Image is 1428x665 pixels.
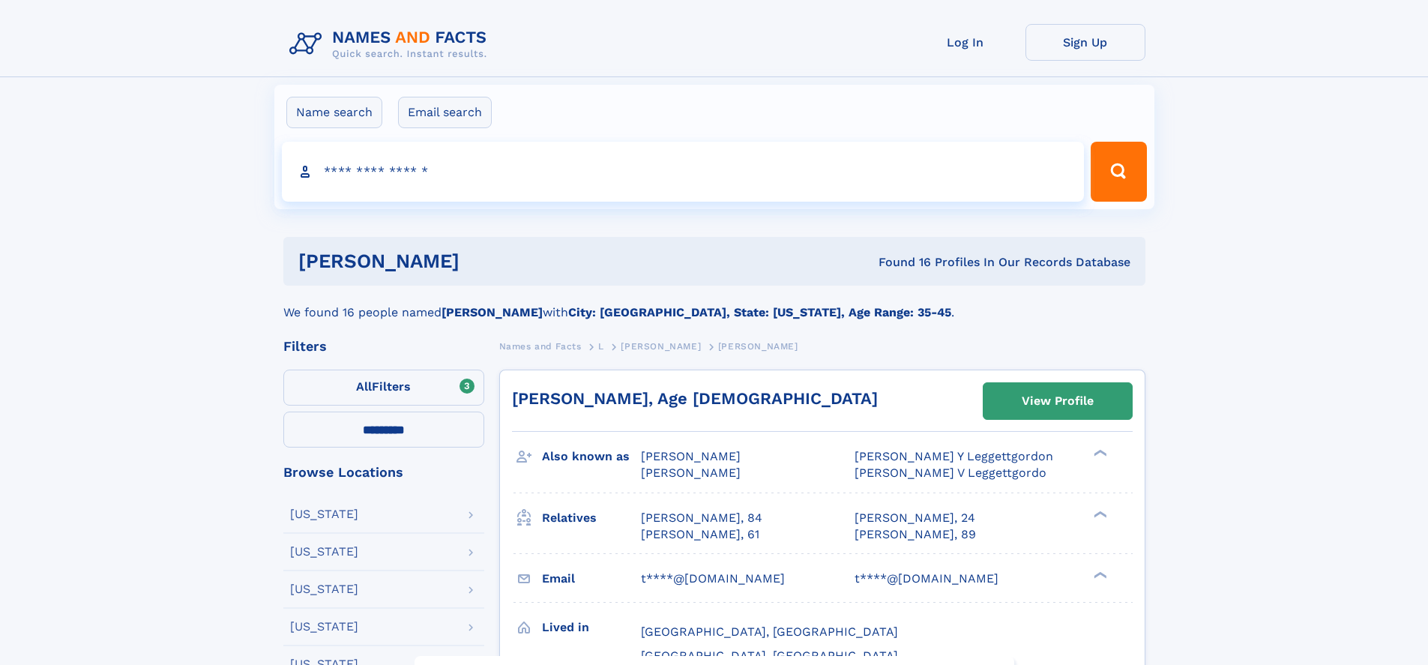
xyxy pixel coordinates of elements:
[1022,384,1094,418] div: View Profile
[356,379,372,394] span: All
[855,526,976,543] a: [PERSON_NAME], 89
[1090,448,1108,458] div: ❯
[499,337,582,355] a: Names and Facts
[542,505,641,531] h3: Relatives
[282,142,1085,202] input: search input
[1090,509,1108,519] div: ❯
[283,24,499,64] img: Logo Names and Facts
[283,286,1145,322] div: We found 16 people named with .
[283,370,484,406] label: Filters
[283,340,484,353] div: Filters
[621,341,701,352] span: [PERSON_NAME]
[442,305,543,319] b: [PERSON_NAME]
[641,526,759,543] a: [PERSON_NAME], 61
[512,389,878,408] a: [PERSON_NAME], Age [DEMOGRAPHIC_DATA]
[542,615,641,640] h3: Lived in
[621,337,701,355] a: [PERSON_NAME]
[286,97,382,128] label: Name search
[542,566,641,592] h3: Email
[855,466,1046,480] span: [PERSON_NAME] V Leggettgordo
[641,510,762,526] a: [PERSON_NAME], 84
[669,254,1130,271] div: Found 16 Profiles In Our Records Database
[641,449,741,463] span: [PERSON_NAME]
[290,508,358,520] div: [US_STATE]
[542,444,641,469] h3: Also known as
[641,466,741,480] span: [PERSON_NAME]
[290,583,358,595] div: [US_STATE]
[718,341,798,352] span: [PERSON_NAME]
[398,97,492,128] label: Email search
[598,341,604,352] span: L
[855,510,975,526] a: [PERSON_NAME], 24
[641,649,898,663] span: [GEOGRAPHIC_DATA], [GEOGRAPHIC_DATA]
[641,625,898,639] span: [GEOGRAPHIC_DATA], [GEOGRAPHIC_DATA]
[906,24,1025,61] a: Log In
[298,252,669,271] h1: [PERSON_NAME]
[1091,142,1146,202] button: Search Button
[1025,24,1145,61] a: Sign Up
[290,621,358,633] div: [US_STATE]
[568,305,951,319] b: City: [GEOGRAPHIC_DATA], State: [US_STATE], Age Range: 35-45
[855,449,1053,463] span: [PERSON_NAME] Y Leggettgordon
[983,383,1132,419] a: View Profile
[598,337,604,355] a: L
[290,546,358,558] div: [US_STATE]
[283,466,484,479] div: Browse Locations
[1090,570,1108,580] div: ❯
